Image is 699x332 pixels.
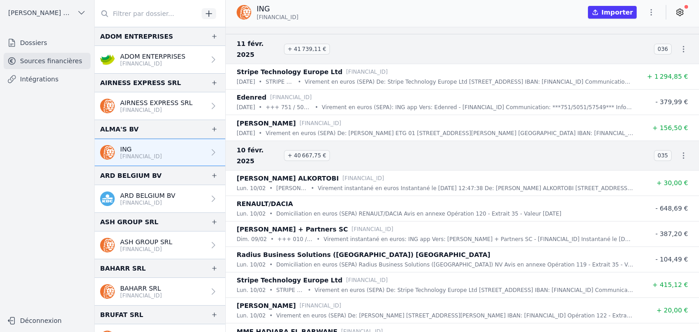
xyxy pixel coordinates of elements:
p: ASH GROUP SRL [120,237,172,246]
span: + 156,50 € [652,124,688,131]
div: • [269,311,273,320]
p: Stripe Technology Europe Ltd [237,275,342,286]
div: • [317,235,320,244]
p: [FINANCIAL_ID] [120,292,162,299]
p: [FINANCIAL_ID] [346,67,388,76]
p: lun. 10/02 [237,311,266,320]
p: Virement instantané en euros Instantané le [DATE] 12:47:38 De: [PERSON_NAME] ALKORTOBI [STREET_AD... [318,184,633,193]
div: • [259,77,262,86]
p: lun. 10/02 [237,260,266,269]
img: kbc.png [100,191,115,206]
a: BAHARR SRL [FINANCIAL_ID] [95,278,225,305]
span: [PERSON_NAME] ET PARTNERS SRL [8,8,73,17]
span: + 40 667,75 € [284,150,330,161]
a: ADOM ENTERPRISES [FINANCIAL_ID] [95,46,225,73]
div: • [269,286,273,295]
p: [FINANCIAL_ID] [299,301,341,310]
p: [FINANCIAL_ID] [120,60,185,67]
p: Virement instantané en euros: ING app Vers: [PERSON_NAME] + Partners SC - [FINANCIAL_ID] Instanta... [324,235,633,244]
div: BAHARR SRL [100,263,146,274]
p: Domiciliation en euros (SEPA) RENAULT/DACIA Avis en annexe Opération 120 - Extrait 35 - Valeur [D... [276,209,561,218]
p: ING [257,4,299,15]
div: • [270,235,274,244]
div: ALMA'S BV [100,124,139,135]
img: ing.png [100,145,115,160]
a: AIRNESS EXPRESS SRL [FINANCIAL_ID] [95,92,225,120]
p: lun. 10/02 [237,209,266,218]
div: ASH GROUP SRL [100,216,158,227]
div: • [311,184,314,193]
p: Edenred [237,92,266,103]
p: AIRNESS EXPRESS SRL [120,98,192,107]
img: ing.png [100,284,115,299]
a: Sources financières [4,53,91,69]
p: ING [120,145,162,154]
p: Virement en euros (SEPA) De: [PERSON_NAME] ETG 01 [STREET_ADDRESS][PERSON_NAME] [GEOGRAPHIC_DATA]... [266,129,633,138]
img: ing.png [100,99,115,113]
p: [FINANCIAL_ID] [352,225,394,234]
span: + 415,12 € [652,281,688,288]
p: STRIPE B2Z5Z5 [266,77,294,86]
span: + 41 739,11 € [284,44,330,55]
button: Déconnexion [4,313,91,328]
a: Dossiers [4,35,91,51]
p: [PERSON_NAME] + Partners SC [237,224,348,235]
p: Radius Business Solutions ([GEOGRAPHIC_DATA]) [GEOGRAPHIC_DATA] [237,249,490,260]
div: AIRNESS EXPRESS SRL [100,77,181,88]
p: [PERSON_NAME] ALKORTOBI [237,173,339,184]
p: BAHARR SRL [120,284,162,293]
div: • [315,103,318,112]
p: ARD BELGIUM BV [120,191,175,200]
div: • [269,260,273,269]
p: STRIPE H9K7R5 [276,286,304,295]
span: 10 févr. 2025 [237,145,280,166]
div: • [298,77,301,86]
p: Virement en euros (SEPA): ING app Vers: Edenred - [FINANCIAL_ID] Communication: ***751/5051/57549... [322,103,633,112]
p: [PERSON_NAME] [237,300,296,311]
p: Stripe Technology Europe Ltd [237,66,342,77]
img: ing.png [100,238,115,252]
span: - 104,49 € [655,256,688,263]
p: lun. 10/02 [237,184,266,193]
p: Domiciliation en euros (SEPA) Radius Business Solutions ([GEOGRAPHIC_DATA]) NV Avis en annexe Opé... [276,260,633,269]
p: Virement en euros (SEPA) De: Stripe Technology Europe Ltd [STREET_ADDRESS] IBAN: [FINANCIAL_ID] C... [314,286,633,295]
p: RENAULT/DACIA [237,198,293,209]
p: [FINANCIAL_ID] [299,119,341,128]
div: • [308,286,311,295]
p: [DATE] [237,103,255,112]
p: [FINANCIAL_ID] [120,153,162,160]
p: Virement en euros (SEPA) De: Stripe Technology Europe Ltd [STREET_ADDRESS] IBAN: [FINANCIAL_ID] C... [305,77,633,86]
p: [FINANCIAL_ID] [346,276,388,285]
span: - 387,20 € [655,230,688,237]
div: • [259,103,262,112]
a: ING [FINANCIAL_ID] [95,139,225,166]
p: [PERSON_NAME] [237,118,296,129]
p: [FINANCIAL_ID] [342,174,384,183]
span: + 20,00 € [656,307,688,314]
p: [FINANCIAL_ID] [120,106,192,114]
p: [DATE] [237,129,255,138]
p: ADOM ENTERPRISES [120,52,185,61]
p: +++ 010 / 0109 / 37641 +++ [278,235,313,244]
div: • [269,184,273,193]
p: [FINANCIAL_ID] [270,93,312,102]
a: Intégrations [4,71,91,87]
p: dim. 09/02 [237,235,267,244]
span: 11 févr. 2025 [237,38,280,60]
span: 036 [654,44,672,55]
a: ARD BELGIUM BV [FINANCIAL_ID] [95,185,225,212]
div: BRUFAT SRL [100,309,143,320]
div: ARD BELGIUM BV [100,170,162,181]
button: Importer [588,6,637,19]
p: lun. 10/02 [237,286,266,295]
div: • [259,129,262,138]
span: 035 [654,150,672,161]
button: [PERSON_NAME] ET PARTNERS SRL [4,5,91,20]
p: [FINANCIAL_ID] [120,199,175,206]
span: - 379,99 € [655,98,688,106]
p: [DATE] [237,77,255,86]
div: • [269,209,273,218]
p: [PERSON_NAME] pull coffee [276,184,307,193]
input: Filtrer par dossier... [95,5,198,22]
div: ADOM ENTREPRISES [100,31,173,42]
